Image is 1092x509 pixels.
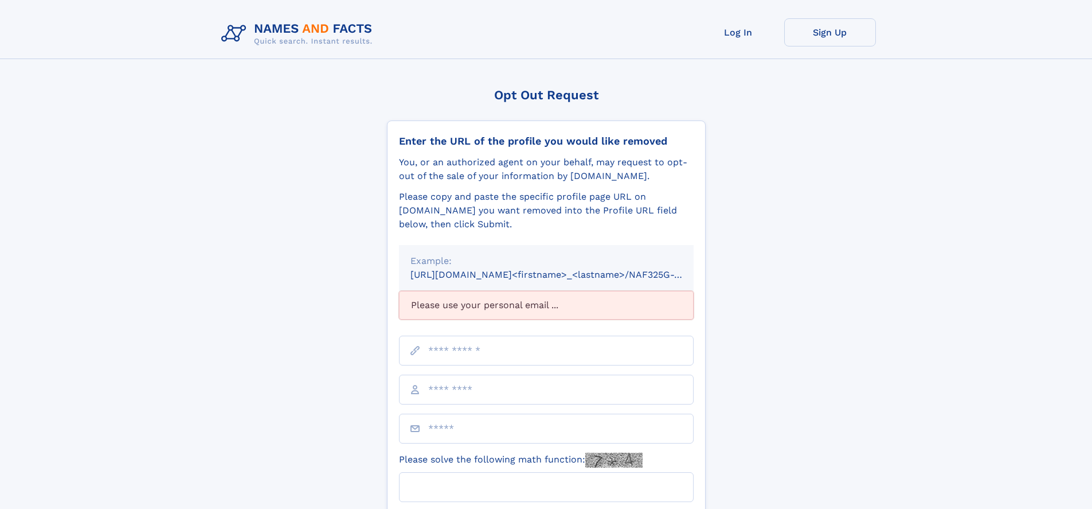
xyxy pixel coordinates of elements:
div: Please copy and paste the specific profile page URL on [DOMAIN_NAME] you want removed into the Pr... [399,190,694,231]
div: Please use your personal email ... [399,291,694,320]
div: Enter the URL of the profile you would like removed [399,135,694,147]
label: Please solve the following math function: [399,453,643,468]
img: Logo Names and Facts [217,18,382,49]
a: Log In [692,18,784,46]
div: You, or an authorized agent on your behalf, may request to opt-out of the sale of your informatio... [399,156,694,183]
a: Sign Up [784,18,876,46]
small: [URL][DOMAIN_NAME]<firstname>_<lastname>/NAF325G-xxxxxxxx [410,269,715,280]
div: Example: [410,254,682,268]
div: Opt Out Request [387,88,706,102]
